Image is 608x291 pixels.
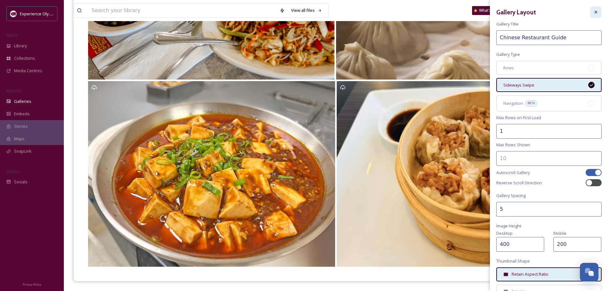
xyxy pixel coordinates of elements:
span: SnapLink [14,148,32,154]
a: Privacy Policy [23,280,41,288]
input: 2 [496,124,602,139]
span: Desktop [496,230,513,236]
span: Image Height [496,223,521,229]
span: Thumbnail Shape [496,258,530,264]
h3: Gallery Layout [496,8,536,17]
input: 10 [496,151,602,166]
span: Gallery Title [496,21,519,27]
input: Search your library [88,4,276,18]
span: MEDIA [6,33,18,38]
span: BETA [528,101,535,105]
span: Media Centres [14,68,42,74]
span: Gallery Type [496,51,520,57]
span: SOCIALS [6,169,19,174]
a: What's New [472,6,504,15]
span: Sideways Swipe [503,82,534,88]
a: View all files [288,4,325,17]
span: Maps [14,136,25,142]
span: Stories [14,123,28,129]
span: Retain Aspect Ratio [512,271,548,277]
input: 250 [496,237,544,252]
span: Embeds [14,111,30,117]
span: Rows [503,65,514,71]
span: Library [14,43,27,49]
span: Navigation [503,100,523,106]
input: My Gallery [496,30,602,45]
span: Mobile [553,230,567,236]
span: Reverse Scroll Direction [496,180,542,186]
img: download.jpeg [10,11,17,17]
span: Gallery Spacing [496,193,526,199]
button: Open Chat [580,263,598,281]
span: Experience Olympia [20,11,58,17]
span: Socials [14,179,27,185]
input: 2 [496,202,602,217]
span: Autoscroll Gallery [496,170,530,176]
span: Collections [14,55,35,61]
span: Max Rows Shown [496,142,530,148]
span: Galleries [14,98,31,104]
span: Max Rows on First Load [496,115,541,121]
input: 250 [553,237,601,252]
span: WIDGETS [6,88,21,93]
span: Privacy Policy [23,282,41,287]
